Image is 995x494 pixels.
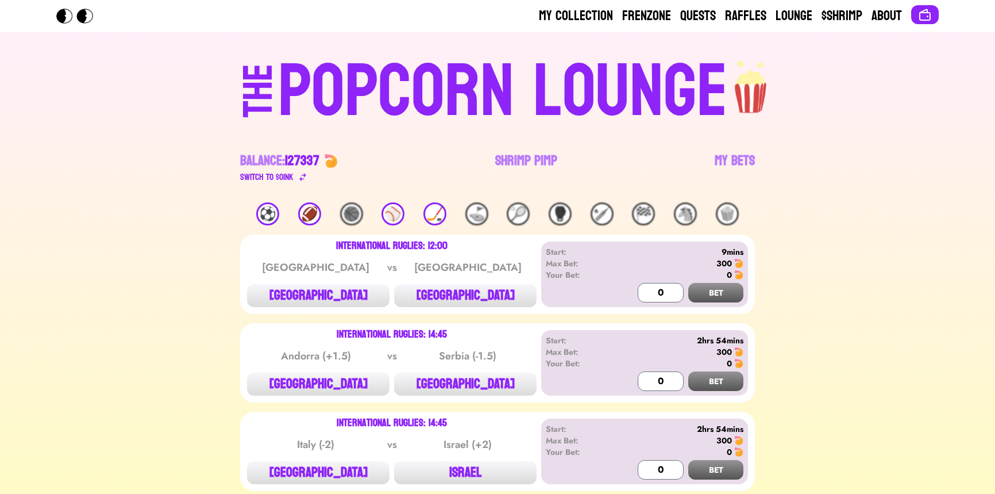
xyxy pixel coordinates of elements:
div: 🏀 [340,202,363,225]
div: Start: [546,423,612,435]
div: ⛳️ [465,202,488,225]
a: Lounge [776,7,812,25]
div: vs [385,436,399,453]
div: 🎾 [507,202,530,225]
div: 🏈 [298,202,321,225]
div: ⚾️ [381,202,404,225]
div: Italy (-2) [258,436,374,453]
div: Serbia (-1.5) [410,348,526,364]
div: Andorra (+1.5) [258,348,374,364]
div: Switch to $ OINK [240,170,294,184]
img: Popcorn [56,9,102,24]
div: POPCORN LOUNGE [278,55,728,129]
div: Start: [546,335,612,346]
div: vs [385,348,399,364]
a: My Collection [539,7,613,25]
button: ISRAEL [394,461,537,484]
button: [GEOGRAPHIC_DATA] [394,284,537,307]
img: 🍤 [734,447,743,457]
button: BET [688,460,743,480]
div: Max Bet: [546,258,612,269]
button: BET [688,372,743,391]
a: About [871,7,902,25]
div: THE [238,64,279,140]
div: 🏏 [591,202,614,225]
div: vs [385,259,399,275]
a: My Bets [715,152,755,184]
div: ⚽️ [256,202,279,225]
img: 🍤 [734,359,743,368]
a: Frenzone [622,7,671,25]
div: 🏒 [423,202,446,225]
div: Start: [546,246,612,258]
div: 2hrs 54mins [612,335,743,346]
button: [GEOGRAPHIC_DATA] [247,284,389,307]
span: 127337 [285,148,319,173]
a: Shrimp Pimp [495,152,557,184]
img: popcorn [728,51,775,115]
div: [GEOGRAPHIC_DATA] [410,259,526,275]
div: Max Bet: [546,346,612,358]
button: [GEOGRAPHIC_DATA] [247,461,389,484]
img: Connect wallet [918,8,932,22]
div: 🐴 [674,202,697,225]
div: 300 [716,346,732,358]
div: 🥊 [549,202,572,225]
img: 🍤 [734,270,743,279]
div: International Ruglies: 12:00 [336,242,448,251]
div: Your Bet: [546,358,612,369]
div: 300 [716,435,732,446]
div: 2hrs 54mins [612,423,743,435]
div: 9mins [612,246,743,258]
a: Quests [680,7,716,25]
img: 🍤 [324,154,338,168]
button: [GEOGRAPHIC_DATA] [247,373,389,396]
div: 300 [716,258,732,269]
div: [GEOGRAPHIC_DATA] [258,259,374,275]
a: THEPOPCORN LOUNGEpopcorn [144,51,851,129]
img: 🍤 [734,347,743,357]
div: Your Bet: [546,446,612,458]
div: International Ruglies: 14:45 [337,330,447,339]
a: Raffles [725,7,766,25]
div: Israel (+2) [410,436,526,453]
div: Balance: [240,152,319,170]
button: [GEOGRAPHIC_DATA] [394,373,537,396]
div: 🏁 [632,202,655,225]
img: 🍤 [734,259,743,268]
img: 🍤 [734,436,743,445]
div: Your Bet: [546,269,612,281]
button: BET [688,283,743,302]
div: 0 [727,269,732,281]
div: 0 [727,446,732,458]
div: 🍿 [716,202,739,225]
a: $Shrimp [822,7,862,25]
div: Max Bet: [546,435,612,446]
div: International Ruglies: 14:45 [337,419,447,428]
div: 0 [727,358,732,369]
